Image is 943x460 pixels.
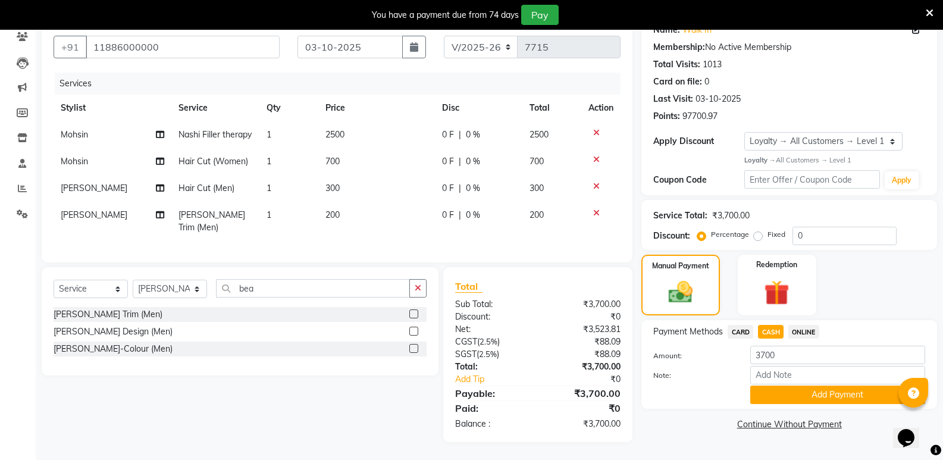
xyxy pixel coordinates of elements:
[325,209,340,220] span: 200
[446,298,538,311] div: Sub Total:
[652,261,709,271] label: Manual Payment
[446,336,538,348] div: ( )
[446,361,538,373] div: Total:
[455,280,483,293] span: Total
[695,93,741,105] div: 03-10-2025
[682,110,718,123] div: 97700.97
[325,129,344,140] span: 2500
[318,95,435,121] th: Price
[442,182,454,195] span: 0 F
[653,41,925,54] div: No Active Membership
[61,183,127,193] span: [PERSON_NAME]
[61,209,127,220] span: [PERSON_NAME]
[553,373,629,386] div: ₹0
[178,129,252,140] span: Nashi Filler therapy
[466,155,480,168] span: 0 %
[372,9,519,21] div: You have a payment due from 74 days
[653,76,702,88] div: Card on file:
[538,418,629,430] div: ₹3,700.00
[446,373,553,386] a: Add Tip
[446,418,538,430] div: Balance :
[530,183,544,193] span: 300
[54,326,173,338] div: [PERSON_NAME] Design (Men)
[644,370,741,381] label: Note:
[54,95,171,121] th: Stylist
[522,95,581,121] th: Total
[750,346,925,364] input: Amount
[178,183,234,193] span: Hair Cut (Men)
[756,259,797,270] label: Redemption
[711,229,749,240] label: Percentage
[267,209,271,220] span: 1
[435,95,523,121] th: Disc
[744,155,925,165] div: All Customers → Level 1
[581,95,621,121] th: Action
[446,386,538,400] div: Payable:
[466,129,480,141] span: 0 %
[521,5,559,25] button: Pay
[653,110,680,123] div: Points:
[459,155,461,168] span: |
[653,41,705,54] div: Membership:
[178,156,248,167] span: Hair Cut (Women)
[653,209,707,222] div: Service Total:
[653,58,700,71] div: Total Visits:
[538,361,629,373] div: ₹3,700.00
[712,209,750,222] div: ₹3,700.00
[682,24,712,36] a: Walk In
[644,351,741,361] label: Amount:
[653,230,690,242] div: Discount:
[728,325,753,339] span: CARD
[538,298,629,311] div: ₹3,700.00
[704,76,709,88] div: 0
[171,95,259,121] th: Service
[459,129,461,141] span: |
[455,349,477,359] span: SGST
[54,343,173,355] div: [PERSON_NAME]-Colour (Men)
[446,348,538,361] div: ( )
[55,73,629,95] div: Services
[644,418,935,431] a: Continue Without Payment
[893,412,931,448] iframe: chat widget
[538,311,629,323] div: ₹0
[325,183,340,193] span: 300
[703,58,722,71] div: 1013
[446,323,538,336] div: Net:
[54,36,87,58] button: +91
[756,277,797,309] img: _gift.svg
[758,325,784,339] span: CASH
[455,336,477,347] span: CGST
[661,278,700,306] img: _cash.svg
[538,348,629,361] div: ₹88.09
[653,326,723,338] span: Payment Methods
[538,401,629,415] div: ₹0
[446,401,538,415] div: Paid:
[459,182,461,195] span: |
[479,349,497,359] span: 2.5%
[267,129,271,140] span: 1
[538,386,629,400] div: ₹3,700.00
[442,155,454,168] span: 0 F
[750,386,925,404] button: Add Payment
[466,209,480,221] span: 0 %
[54,308,162,321] div: [PERSON_NAME] Trim (Men)
[653,24,680,36] div: Name:
[744,170,880,189] input: Enter Offer / Coupon Code
[267,183,271,193] span: 1
[653,174,744,186] div: Coupon Code
[653,135,744,148] div: Apply Discount
[538,336,629,348] div: ₹88.09
[86,36,280,58] input: Search by Name/Mobile/Email/Code
[61,129,88,140] span: Mohsin
[259,95,318,121] th: Qty
[459,209,461,221] span: |
[446,311,538,323] div: Discount:
[480,337,497,346] span: 2.5%
[767,229,785,240] label: Fixed
[788,325,819,339] span: ONLINE
[178,209,245,233] span: [PERSON_NAME] Trim (Men)
[885,171,919,189] button: Apply
[744,156,776,164] strong: Loyalty →
[267,156,271,167] span: 1
[442,129,454,141] span: 0 F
